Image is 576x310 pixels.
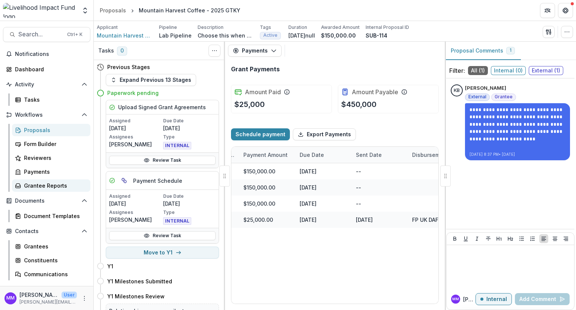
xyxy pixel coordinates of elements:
[445,42,521,60] button: Proposal Comments
[24,168,84,176] div: Payments
[351,151,386,159] div: Sent Date
[24,182,84,190] div: Grantee Reports
[231,128,290,140] button: Schedule payment
[109,216,162,224] p: [PERSON_NAME]
[550,234,559,243] button: Align Center
[208,45,220,57] button: Toggle View Cancelled Tasks
[234,99,265,110] p: $25,000
[15,198,78,204] span: Documents
[468,66,488,75] span: All ( 1 )
[450,234,459,243] button: Bold
[529,66,563,75] span: External ( 1 )
[6,296,15,301] div: Miriam Mwangi
[231,66,280,73] h2: Grant Payments
[295,196,351,212] div: [DATE]
[80,3,90,18] button: Open entity switcher
[97,32,153,39] span: Mountain Harvest SMC Limited
[109,209,162,216] p: Assignees
[106,247,219,259] button: Move to Y1
[366,32,387,39] p: SUB-114
[351,212,408,228] div: [DATE]
[100,6,126,14] div: Proposals
[408,147,464,163] div: Disbursement Entity
[163,134,216,140] p: Type
[118,175,130,187] button: View dependent tasks
[408,151,464,159] div: Disbursement Entity
[163,217,191,225] span: INTERNAL
[295,163,351,179] div: [DATE]
[495,94,513,99] span: Grantee
[465,84,506,92] p: [PERSON_NAME]
[3,195,90,207] button: Open Documents
[15,51,87,57] span: Notifications
[288,24,307,31] p: Duration
[109,193,162,200] p: Assigned
[469,152,565,157] p: [DATE] 8:37 PM • [DATE]
[163,193,216,200] p: Due Date
[19,291,58,299] p: [PERSON_NAME]
[558,3,573,18] button: Get Help
[295,212,351,228] div: [DATE]
[475,293,512,305] button: Internal
[263,33,277,38] span: Active
[24,154,84,162] div: Reviewers
[15,228,78,235] span: Contacts
[3,48,90,60] button: Notifications
[495,234,504,243] button: Heading 1
[366,24,409,31] p: Internal Proposal ID
[239,212,295,228] div: $25,000.00
[12,166,90,178] a: Payments
[163,124,216,132] p: [DATE]
[109,200,162,208] p: [DATE]
[506,234,515,243] button: Heading 2
[239,147,295,163] div: Payment Amount
[3,3,77,18] img: Livelihood Impact Fund logo
[107,89,159,97] h4: Paperwork pending
[468,94,486,99] span: External
[139,6,240,14] div: Mountain Harvest Coffee - 2025 GTKY
[163,117,216,124] p: Due Date
[133,177,182,185] h5: Payment Schedule
[454,88,460,93] div: Kenneth Barigye
[3,283,90,295] button: Open Data & Reporting
[295,147,351,163] div: Due Date
[24,270,84,278] div: Communications
[163,200,216,208] p: [DATE]
[228,45,282,57] button: Payments
[198,24,223,31] p: Description
[98,48,114,54] h3: Tasks
[109,124,162,132] p: [DATE]
[159,32,192,39] p: Lab Pipeline
[107,292,165,300] h4: Y1 Milestones Review
[24,256,84,264] div: Constituents
[321,24,360,31] p: Awarded Amount
[472,234,481,243] button: Italicize
[3,225,90,237] button: Open Contacts
[295,151,328,159] div: Due Date
[491,66,526,75] span: Internal ( 0 )
[80,294,89,303] button: More
[3,27,90,42] button: Search...
[3,78,90,90] button: Open Activity
[12,210,90,222] a: Document Templates
[540,3,555,18] button: Partners
[321,32,356,39] p: $150,000.00
[288,32,315,39] p: [DATE]null
[107,63,150,71] h4: Previous Stages
[97,5,129,16] a: Proposals
[117,47,127,56] span: 0
[107,262,113,270] h4: Y1
[24,242,84,250] div: Grantees
[515,293,570,305] button: Add Comment
[109,231,216,240] a: Review Task
[351,147,408,163] div: Sent Date
[239,163,295,179] div: $150,000.00
[159,24,177,31] p: Pipeline
[245,89,281,96] h2: Amount Paid
[109,140,162,148] p: [PERSON_NAME]
[293,128,356,140] button: Export Payments
[24,126,84,134] div: Proposals
[12,93,90,106] a: Tasks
